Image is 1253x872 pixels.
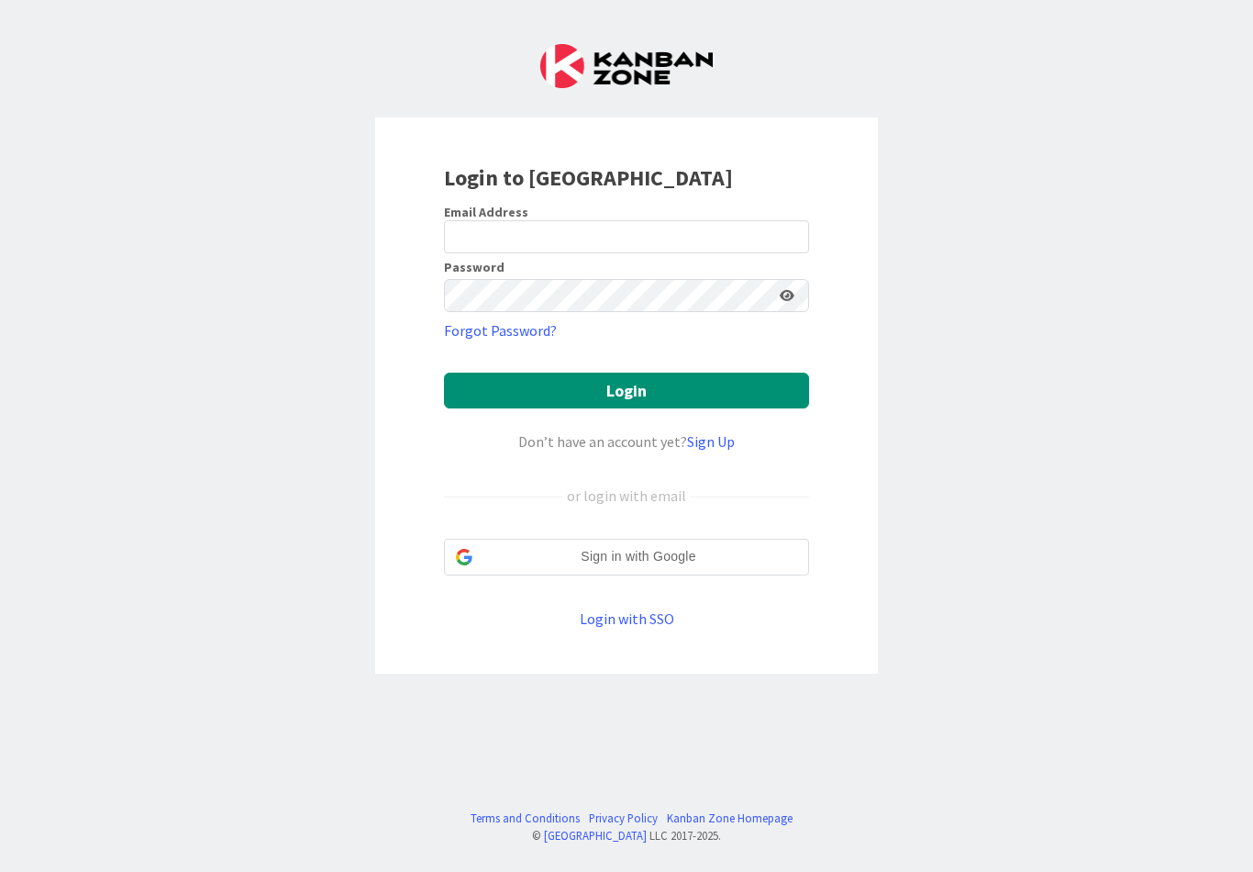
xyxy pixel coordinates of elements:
label: Password [444,261,505,274]
a: Login with SSO [580,609,674,628]
b: Login to [GEOGRAPHIC_DATA] [444,163,733,192]
img: Kanban Zone [540,44,713,88]
div: © LLC 2017- 2025 . [461,827,793,844]
span: Sign in with Google [480,547,797,566]
button: Login [444,373,809,408]
div: Don’t have an account yet? [444,430,809,453]
div: or login with email [562,485,691,507]
a: Terms and Conditions [471,810,580,827]
a: Forgot Password? [444,319,557,341]
a: [GEOGRAPHIC_DATA] [544,828,647,843]
a: Privacy Policy [589,810,658,827]
a: Kanban Zone Homepage [667,810,793,827]
div: Sign in with Google [444,539,809,576]
label: Email Address [444,204,528,220]
a: Sign Up [687,432,735,451]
